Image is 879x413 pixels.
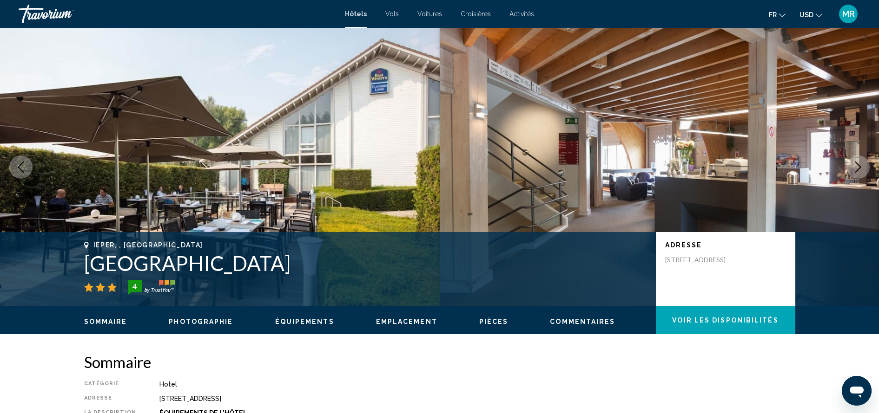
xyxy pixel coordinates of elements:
[665,241,786,249] p: Adresse
[84,317,127,326] button: Sommaire
[800,11,813,19] span: USD
[159,395,795,402] div: [STREET_ADDRESS]
[376,317,437,326] button: Emplacement
[842,376,872,406] iframe: Bouton de lancement de la fenêtre de messagerie
[479,317,509,326] button: Pièces
[275,317,334,326] button: Équipements
[656,306,795,334] button: Voir les disponibilités
[93,241,204,249] span: Ieper, , [GEOGRAPHIC_DATA]
[9,155,33,179] button: Previous image
[550,317,615,326] button: Commentaires
[417,10,442,18] a: Voitures
[836,4,860,24] button: User Menu
[159,381,795,388] div: Hotel
[665,256,740,264] p: [STREET_ADDRESS]
[769,8,786,21] button: Change language
[846,155,870,179] button: Next image
[385,10,399,18] a: Vols
[84,251,647,275] h1: [GEOGRAPHIC_DATA]
[126,281,144,292] div: 4
[509,10,534,18] a: Activités
[461,10,491,18] a: Croisières
[84,395,136,402] div: Adresse
[842,9,855,19] span: MR
[169,317,233,326] button: Photographie
[345,10,367,18] a: Hôtels
[19,5,336,23] a: Travorium
[128,280,175,295] img: trustyou-badge-hor.svg
[672,317,778,324] span: Voir les disponibilités
[84,353,795,371] h2: Sommaire
[800,8,822,21] button: Change currency
[84,381,136,388] div: Catégorie
[769,11,777,19] span: fr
